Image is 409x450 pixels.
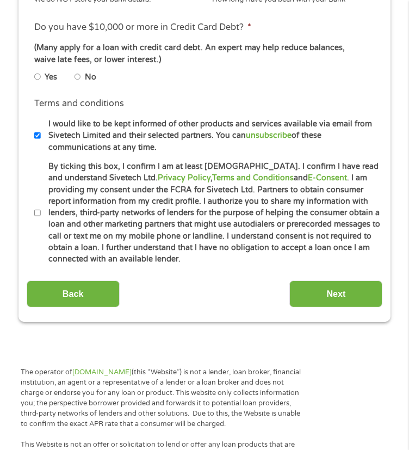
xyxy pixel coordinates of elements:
[246,131,292,140] a: unsubscribe
[34,22,251,33] label: Do you have $10,000 or more in Credit Card Debt?
[72,368,132,376] a: [DOMAIN_NAME]
[41,161,382,265] label: By ticking this box, I confirm I am at least [DEMOGRAPHIC_DATA]. I confirm I have read and unders...
[158,173,210,183] a: Privacy Policy
[308,173,347,183] a: E-Consent
[34,98,124,110] label: Terms and conditions
[41,118,382,153] label: I would like to be kept informed of other products and services available via email from Sivetech...
[34,42,375,65] div: (Many apply for a loan with credit card debt. An expert may help reduce balances, waive late fees...
[21,367,304,429] p: The operator of (this “Website”) is not a lender, loan broker, financial institution, an agent or...
[27,281,120,307] input: Back
[45,71,57,83] label: Yes
[212,173,294,183] a: Terms and Conditions
[85,71,96,83] label: No
[289,281,382,307] input: Next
